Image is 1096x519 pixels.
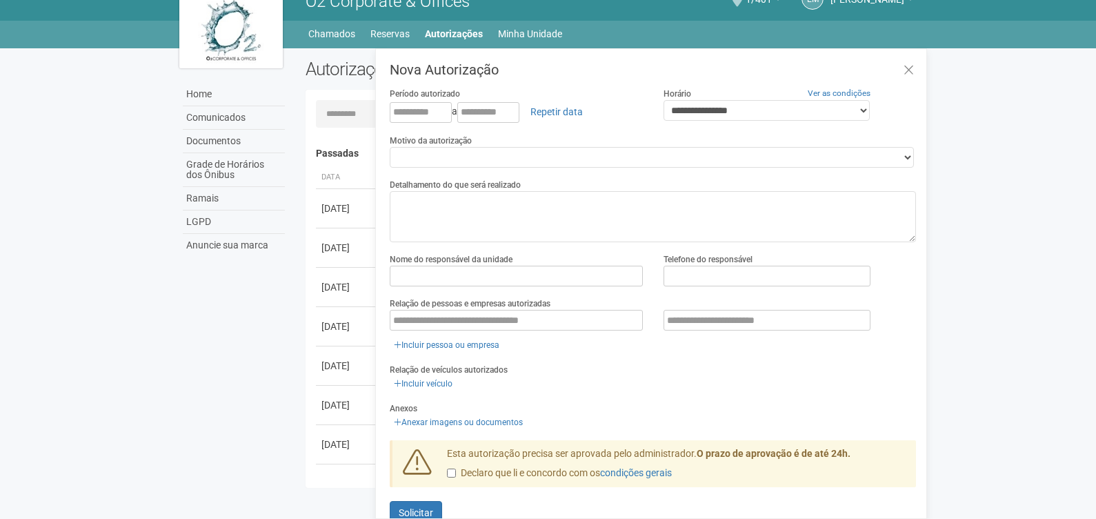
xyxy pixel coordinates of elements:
[183,153,285,187] a: Grade de Horários dos Ônibus
[437,447,917,487] div: Esta autorização precisa ser aprovada pelo administrador.
[321,280,372,294] div: [DATE]
[321,477,372,491] div: [DATE]
[664,253,753,266] label: Telefone do responsável
[390,337,504,353] a: Incluir pessoa ou empresa
[390,297,550,310] label: Relação de pessoas e empresas autorizadas
[390,88,460,100] label: Período autorizado
[600,467,672,478] a: condições gerais
[306,59,601,79] h2: Autorizações
[447,469,456,478] input: Declaro que li e concordo com oscondições gerais
[498,24,562,43] a: Minha Unidade
[321,241,372,255] div: [DATE]
[390,402,417,415] label: Anexos
[521,100,592,124] a: Repetir data
[447,467,672,480] label: Declaro que li e concordo com os
[321,398,372,412] div: [DATE]
[183,83,285,106] a: Home
[183,210,285,234] a: LGPD
[321,438,372,451] div: [DATE]
[390,63,916,77] h3: Nova Autorização
[390,179,521,191] label: Detalhamento do que será realizado
[664,88,691,100] label: Horário
[316,166,378,189] th: Data
[390,253,512,266] label: Nome do responsável da unidade
[183,106,285,130] a: Comunicados
[321,320,372,333] div: [DATE]
[390,100,643,124] div: a
[308,24,355,43] a: Chamados
[390,415,527,430] a: Anexar imagens ou documentos
[399,507,433,518] span: Solicitar
[390,364,508,376] label: Relação de veículos autorizados
[697,448,850,459] strong: O prazo de aprovação é de até 24h.
[183,187,285,210] a: Ramais
[808,88,870,98] a: Ver as condições
[390,376,457,391] a: Incluir veículo
[183,234,285,257] a: Anuncie sua marca
[183,130,285,153] a: Documentos
[370,24,410,43] a: Reservas
[390,135,472,147] label: Motivo da autorização
[425,24,483,43] a: Autorizações
[321,359,372,373] div: [DATE]
[321,202,372,215] div: [DATE]
[316,148,907,159] h4: Passadas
